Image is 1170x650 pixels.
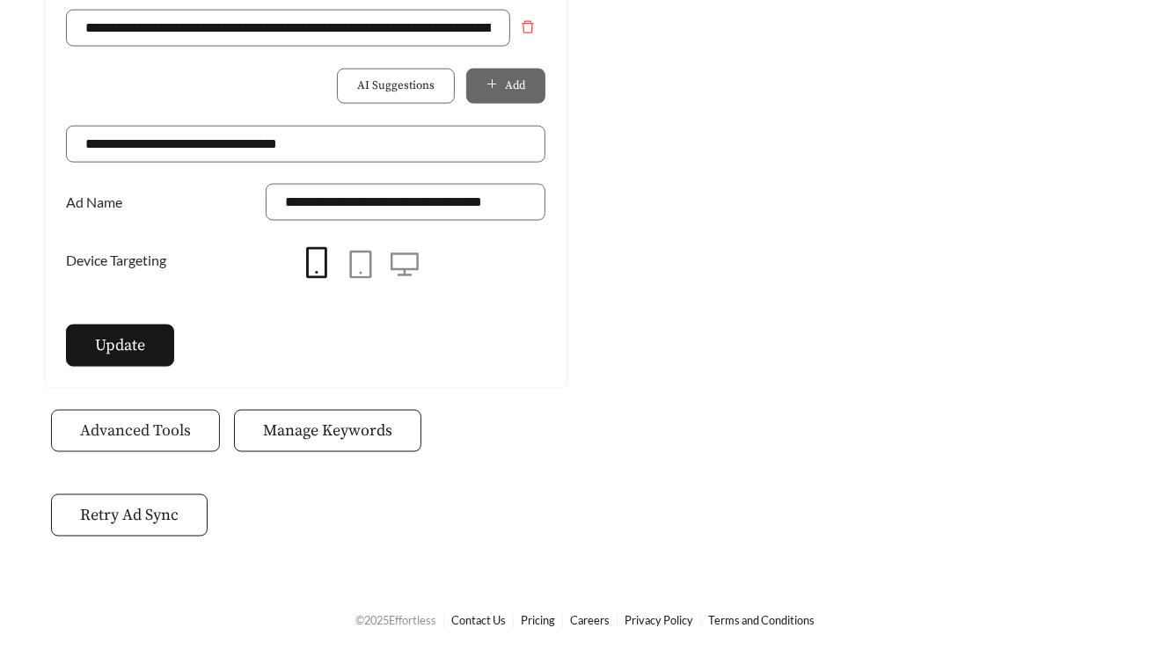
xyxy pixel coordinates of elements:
[347,251,375,279] span: tablet
[301,247,333,279] span: mobile
[337,69,455,104] button: AI Suggestions
[355,614,436,628] span: © 2025 Effortless
[625,614,693,628] a: Privacy Policy
[80,419,191,442] span: Advanced Tools
[234,410,421,452] button: Manage Keywords
[708,614,815,628] a: Terms and Conditions
[80,503,179,527] span: Retry Ad Sync
[266,184,545,221] input: Ad Name
[357,77,435,95] span: AI Suggestions
[521,614,555,628] a: Pricing
[570,614,610,628] a: Careers
[295,242,339,286] button: mobile
[66,325,174,367] button: Update
[339,244,383,288] button: tablet
[383,244,427,288] button: desktop
[466,69,545,104] button: plusAdd
[451,614,506,628] a: Contact Us
[51,494,208,537] button: Retry Ad Sync
[510,10,545,45] button: Remove field
[263,419,392,442] span: Manage Keywords
[511,20,545,34] span: delete
[66,126,545,163] input: Website
[66,242,175,279] label: Device Targeting
[95,333,145,357] span: Update
[66,184,131,221] label: Ad Name
[51,410,220,452] button: Advanced Tools
[391,251,419,279] span: desktop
